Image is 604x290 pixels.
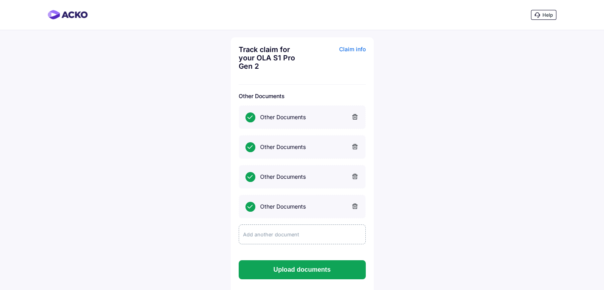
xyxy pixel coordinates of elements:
div: Other Documents [260,113,359,121]
div: Track claim for your OLA S1 Pro Gen 2 [239,45,300,70]
div: Claim info [304,45,366,76]
div: Add another document [239,224,366,244]
div: Other Documents [239,93,366,99]
span: Help [542,12,553,18]
div: Other Documents [260,173,359,181]
button: Upload documents [239,260,366,279]
div: Other Documents [260,143,359,151]
div: Other Documents [260,203,359,211]
img: horizontal-gradient.png [48,10,88,19]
